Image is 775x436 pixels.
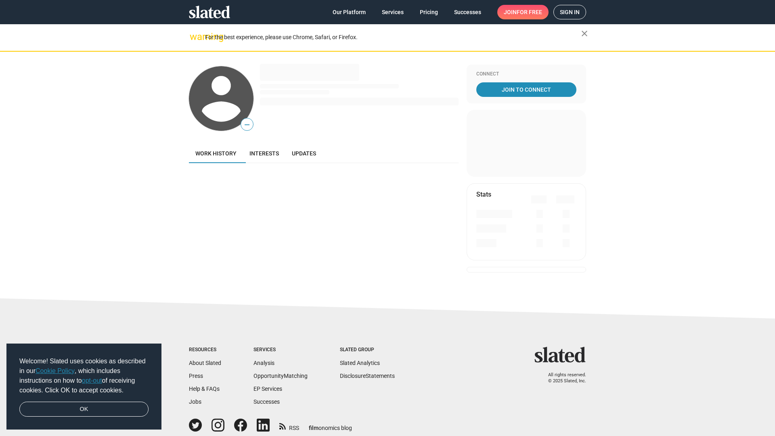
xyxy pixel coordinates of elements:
[19,356,149,395] span: Welcome! Slated uses cookies as described in our , which includes instructions on how to of recei...
[420,5,438,19] span: Pricing
[6,344,161,430] div: cookieconsent
[504,5,542,19] span: Join
[82,377,102,384] a: opt-out
[476,82,576,97] a: Join To Connect
[253,398,280,405] a: Successes
[497,5,549,19] a: Joinfor free
[205,32,581,43] div: For the best experience, please use Chrome, Safari, or Firefox.
[382,5,404,19] span: Services
[189,386,220,392] a: Help & FAQs
[243,144,285,163] a: Interests
[476,190,491,199] mat-card-title: Stats
[333,5,366,19] span: Our Platform
[279,419,299,432] a: RSS
[413,5,444,19] a: Pricing
[36,367,75,374] a: Cookie Policy
[517,5,542,19] span: for free
[326,5,372,19] a: Our Platform
[560,5,580,19] span: Sign in
[448,5,488,19] a: Successes
[253,373,308,379] a: OpportunityMatching
[553,5,586,19] a: Sign in
[190,32,199,42] mat-icon: warning
[249,150,279,157] span: Interests
[375,5,410,19] a: Services
[189,360,221,366] a: About Slated
[580,29,589,38] mat-icon: close
[309,418,352,432] a: filmonomics blog
[540,372,586,384] p: All rights reserved. © 2025 Slated, Inc.
[189,373,203,379] a: Press
[340,360,380,366] a: Slated Analytics
[292,150,316,157] span: Updates
[241,119,253,130] span: —
[189,144,243,163] a: Work history
[454,5,481,19] span: Successes
[253,386,282,392] a: EP Services
[309,425,318,431] span: film
[19,402,149,417] a: dismiss cookie message
[195,150,237,157] span: Work history
[189,347,221,353] div: Resources
[340,347,395,353] div: Slated Group
[478,82,575,97] span: Join To Connect
[253,347,308,353] div: Services
[340,373,395,379] a: DisclosureStatements
[476,71,576,78] div: Connect
[253,360,274,366] a: Analysis
[285,144,323,163] a: Updates
[189,398,201,405] a: Jobs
